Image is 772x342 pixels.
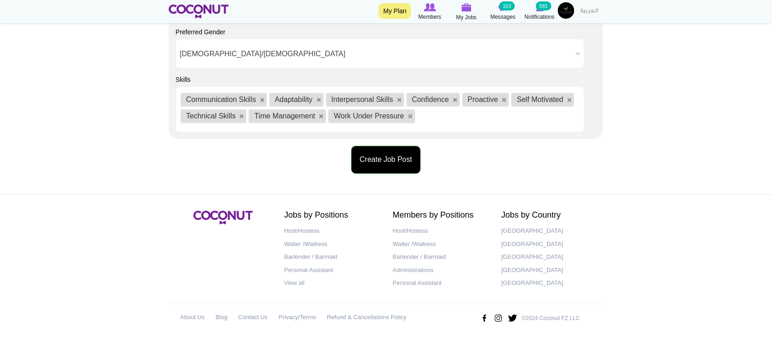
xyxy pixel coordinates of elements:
a: Administrations [393,264,488,277]
img: Browse Members [424,3,436,11]
a: My Jobs My Jobs [448,2,485,22]
img: My Jobs [461,3,472,11]
span: Notifications [525,12,554,21]
span: Confidence [412,96,449,103]
a: [GEOGRAPHIC_DATA] [502,251,597,264]
h2: Jobs by Country [502,211,597,220]
button: Create Job Post [351,146,421,174]
span: Time Management [254,112,315,120]
a: [GEOGRAPHIC_DATA] [502,277,597,290]
a: Host/Hostess [393,224,488,238]
strong: NOTE: ONLY SHORTLISTED CANDIDATES WILL BE CONTACTED. [9,74,195,81]
li: A team player who thrives in a high-energy environment [27,4,406,14]
a: [GEOGRAPHIC_DATA] [502,264,597,277]
label: Skills [176,75,191,84]
a: Bartender / Barmaid [284,251,380,264]
a: Notifications Notifications 581 [521,2,558,21]
img: Instagram [493,311,504,326]
a: About Us [180,311,204,324]
span: Technical Skills [186,112,236,120]
a: Personal Assistant [393,277,488,290]
span: Communication Skills [186,96,256,103]
a: [GEOGRAPHIC_DATA] [502,238,597,251]
a: Contact Us [238,311,268,324]
a: Privacy/Terms [279,311,316,324]
img: Home [169,5,229,18]
p: ©2024 Coconut FZ LLC [522,315,580,322]
span: Members [418,12,441,21]
span: Proactive [468,96,499,103]
li: A proactive attitude and passion for hospitality [27,14,406,23]
p: Ready to be part of a fun, fast-paced team where every day brings something new? Apply now your n... [9,38,424,67]
span: [DEMOGRAPHIC_DATA]/[DEMOGRAPHIC_DATA] [180,39,572,69]
a: Waiter /Waitress [393,238,488,251]
a: Blog [215,311,227,324]
img: Messages [499,3,508,11]
img: Coconut [193,211,253,224]
a: العربية [576,2,603,21]
small: 581 [536,1,552,11]
h2: Jobs by Positions [284,211,380,220]
span: Work Under Pressure [334,112,404,120]
a: Browse Members Members [412,2,448,21]
a: Waiter /Waitress [284,238,380,251]
a: [GEOGRAPHIC_DATA] [502,224,597,238]
span: My Jobs [456,13,477,22]
a: Messages Messages 163 [485,2,521,21]
img: Facebook [479,311,489,326]
h2: Members by Positions [393,211,488,220]
a: Refund & Cancellations Policy [327,311,407,324]
small: 163 [499,1,515,11]
img: Notifications [536,3,544,11]
a: Host/Hostess [284,224,380,238]
span: Adaptability [275,96,313,103]
a: Personal Assistant [284,264,380,277]
span: Messages [491,12,516,21]
a: View all [284,277,380,290]
span: Self Motivated [517,96,563,103]
span: Interpersonal Skills [332,96,393,103]
li: Flexibility to work nights, weekends, and holidays [27,23,406,33]
a: My Plan [379,3,411,19]
a: Bartender / Barmaid [393,251,488,264]
label: Preferred Gender [176,27,225,37]
img: Twitter [508,311,518,326]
